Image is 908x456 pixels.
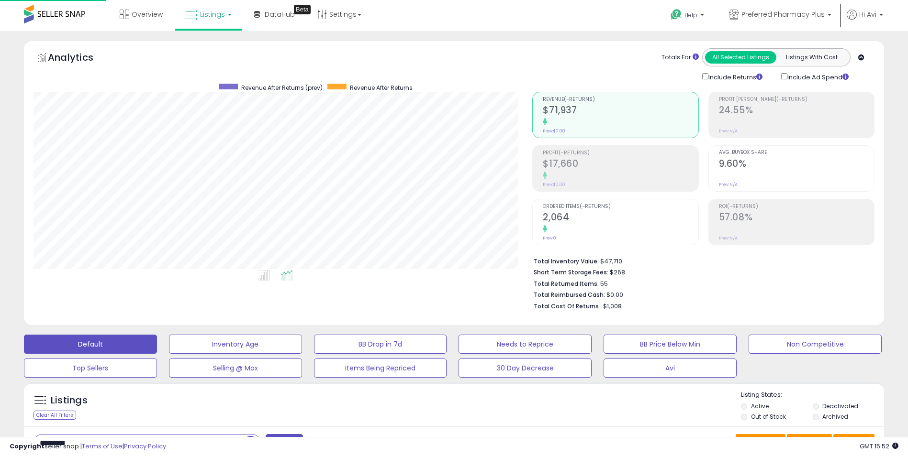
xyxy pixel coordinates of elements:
[774,71,864,82] div: Include Ad Spend
[543,182,565,187] small: Prev: $0.00
[534,257,599,265] b: Total Inventory Value:
[534,291,605,299] b: Total Reimbursed Cash:
[10,442,45,451] strong: Copyright
[534,268,608,276] b: Short Term Storage Fees:
[294,5,311,14] div: Tooltip anchor
[534,255,867,266] li: $47,710
[670,9,682,21] i: Get Help
[776,97,807,102] b: (-Returns)
[265,10,295,19] span: DataHub
[610,268,625,277] span: $268
[751,413,786,421] label: Out of Stock
[719,128,738,134] small: Prev: N/A
[736,434,785,450] button: Save View
[543,158,698,171] h2: $17,660
[132,10,163,19] span: Overview
[776,51,847,64] button: Listings With Cost
[719,235,738,241] small: Prev: N/A
[604,358,737,378] button: Avi
[266,434,303,451] button: Filters
[833,434,874,450] button: Actions
[661,53,699,62] div: Totals For
[350,84,413,92] span: Revenue After Returns
[603,302,622,311] span: $1,008
[51,394,88,407] h5: Listings
[24,335,157,354] button: Default
[459,335,592,354] button: Needs to Reprice
[860,442,898,451] span: 2025-09-11 15:52 GMT
[543,212,698,225] h2: 2,064
[580,204,611,209] b: (-Returns)
[241,84,323,92] span: Revenue After Returns (prev)
[847,10,883,31] a: Hi Avi
[314,335,447,354] button: BB Drop in 7d
[719,212,874,225] h2: 57.08%
[200,10,225,19] span: Listings
[741,10,825,19] span: Preferred Pharmacy Plus
[169,335,302,354] button: Inventory Age
[719,204,874,209] span: ROI
[534,302,602,310] b: Total Cost Of Returns :
[719,150,874,155] span: Avg. Buybox Share
[749,335,882,354] button: Non Competitive
[787,434,832,450] button: Columns
[822,402,858,410] label: Deactivated
[822,413,848,421] label: Archived
[24,358,157,378] button: Top Sellers
[169,358,302,378] button: Selling @ Max
[600,279,608,288] span: 55
[543,128,565,134] small: Prev: $0.00
[543,97,698,102] span: Revenue
[543,150,698,155] span: Profit
[314,358,447,378] button: Items Being Repriced
[606,290,623,299] span: $0.00
[705,51,776,64] button: All Selected Listings
[543,204,698,209] span: Ordered Items
[34,411,76,420] div: Clear All Filters
[695,71,774,82] div: Include Returns
[543,105,698,118] h2: $71,937
[719,158,874,171] h2: 9.60%
[48,51,112,66] h5: Analytics
[684,11,697,19] span: Help
[543,235,556,241] small: Prev: 0
[741,391,884,400] p: Listing States:
[564,97,595,102] b: (-Returns)
[719,105,874,118] h2: 24.55%
[727,204,758,209] b: (-Returns)
[459,358,592,378] button: 30 Day Decrease
[751,402,769,410] label: Active
[719,182,738,187] small: Prev: N/A
[859,10,876,19] span: Hi Avi
[534,280,599,288] b: Total Returned Items:
[663,1,714,31] a: Help
[10,442,166,451] div: seller snap | |
[719,97,874,102] span: Profit [PERSON_NAME]
[604,335,737,354] button: BB Price Below Min
[559,150,590,155] b: (-Returns)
